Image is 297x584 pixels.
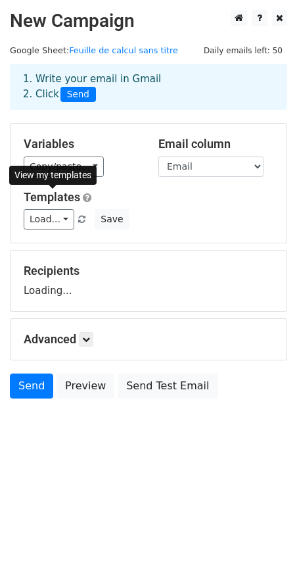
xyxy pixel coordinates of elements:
[69,45,178,55] a: Feuille de calcul sans titre
[13,72,284,102] div: 1. Write your email in Gmail 2. Click
[10,374,53,399] a: Send
[24,209,74,230] a: Load...
[24,332,273,347] h5: Advanced
[118,374,217,399] a: Send Test Email
[60,87,96,103] span: Send
[199,45,287,55] a: Daily emails left: 50
[199,43,287,58] span: Daily emails left: 50
[158,137,273,151] h5: Email column
[10,45,178,55] small: Google Sheet:
[24,264,273,298] div: Loading...
[10,10,287,32] h2: New Campaign
[24,157,104,177] a: Copy/paste...
[24,264,273,278] h5: Recipients
[9,166,97,185] div: View my templates
[24,137,139,151] h5: Variables
[95,209,129,230] button: Save
[24,190,80,204] a: Templates
[57,374,114,399] a: Preview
